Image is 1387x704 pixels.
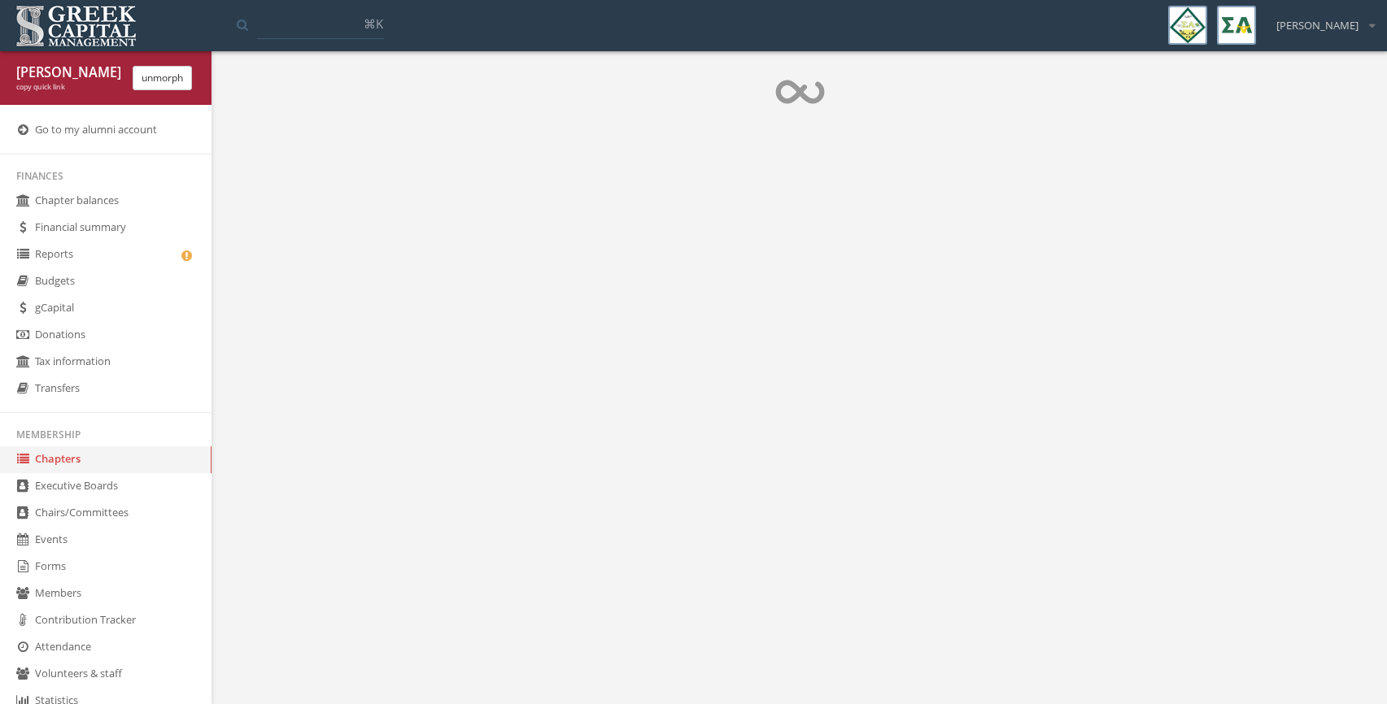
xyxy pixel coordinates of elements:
span: [PERSON_NAME] [1276,18,1359,33]
button: unmorph [133,66,192,90]
div: [PERSON_NAME] [1266,6,1375,33]
div: [PERSON_NAME] [PERSON_NAME] [16,63,120,82]
div: copy quick link [16,82,120,93]
span: ⌘K [364,15,383,32]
